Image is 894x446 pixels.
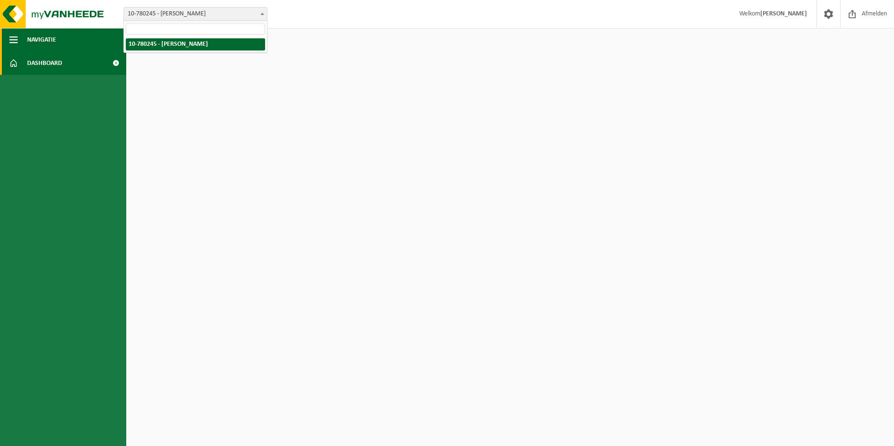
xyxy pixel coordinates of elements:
span: 10-780245 - VANDEVELDE KENNETH - ZEVEREN [123,7,267,21]
li: 10-780245 - [PERSON_NAME] [126,38,265,50]
span: Dashboard [27,51,62,75]
span: 10-780245 - VANDEVELDE KENNETH - ZEVEREN [124,7,267,21]
span: Navigatie [27,28,56,51]
strong: [PERSON_NAME] [760,10,807,17]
